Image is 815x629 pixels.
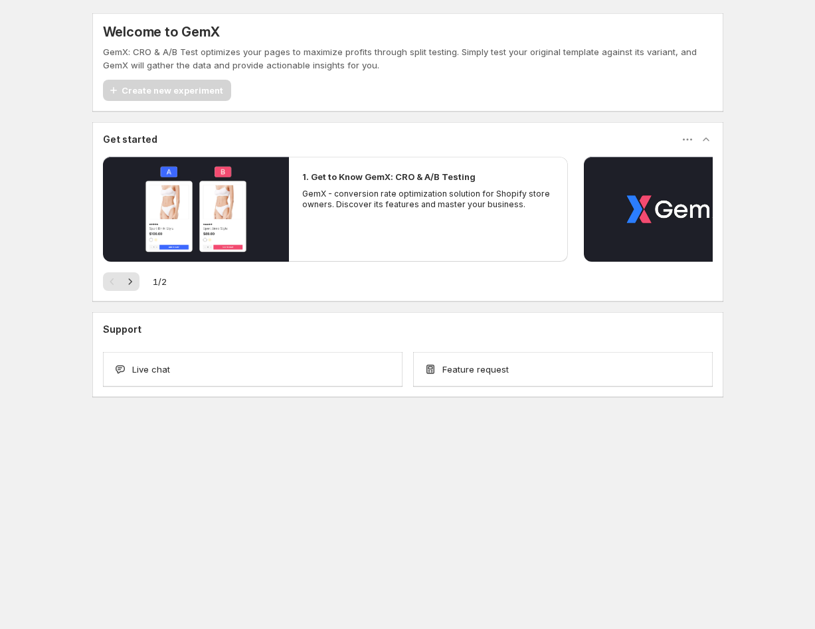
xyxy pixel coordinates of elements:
[103,45,713,72] p: GemX: CRO & A/B Test optimizes your pages to maximize profits through split testing. Simply test ...
[302,189,555,210] p: GemX - conversion rate optimization solution for Shopify store owners. Discover its features and ...
[103,24,220,40] h5: Welcome to GemX
[153,275,167,288] span: 1 / 2
[132,363,170,376] span: Live chat
[442,363,509,376] span: Feature request
[103,133,157,146] h3: Get started
[103,323,141,336] h3: Support
[302,170,476,183] h2: 1. Get to Know GemX: CRO & A/B Testing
